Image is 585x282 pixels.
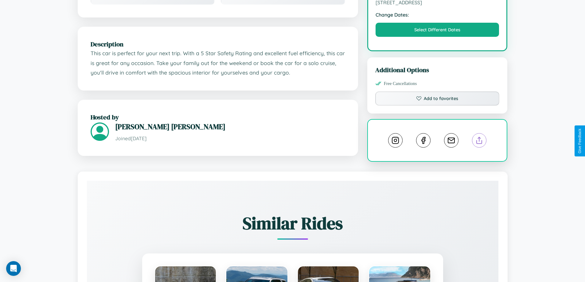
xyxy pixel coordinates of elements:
[384,81,417,86] span: Free Cancellations
[108,211,477,235] h2: Similar Rides
[6,261,21,276] div: Open Intercom Messenger
[115,122,345,132] h3: [PERSON_NAME] [PERSON_NAME]
[115,134,345,143] p: Joined [DATE]
[91,40,345,48] h2: Description
[91,48,345,78] p: This car is perfect for your next trip. With a 5 Star Safety Rating and excellent fuel efficiency...
[375,91,500,106] button: Add to favorites
[376,23,499,37] button: Select Different Dates
[376,12,499,18] strong: Change Dates:
[578,129,582,153] div: Give Feedback
[91,113,345,122] h2: Hosted by
[375,65,500,74] h3: Additional Options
